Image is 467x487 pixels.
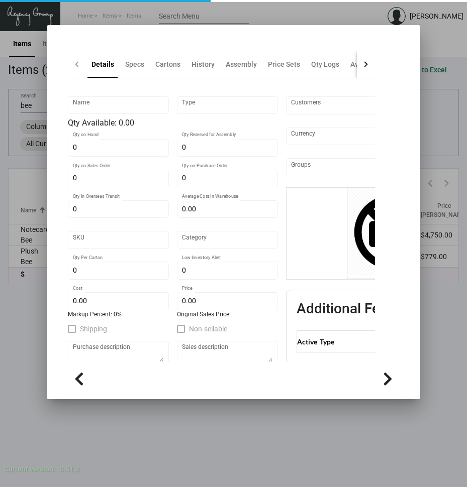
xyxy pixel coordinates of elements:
[297,300,394,318] h2: Additional Fees
[291,101,442,109] input: Add new..
[317,331,393,352] th: Type
[311,59,339,70] div: Qty Logs
[155,59,180,70] div: Cartons
[226,59,257,70] div: Assembly
[80,323,107,335] span: Shipping
[4,464,55,474] div: Current version:
[192,59,215,70] div: History
[189,323,227,335] span: Non-sellable
[268,59,300,70] div: Price Sets
[59,464,79,474] div: 0.51.2
[297,331,317,352] th: Active
[68,117,278,129] div: Qty Available: 0.00
[125,59,144,70] div: Specs
[350,59,425,70] div: Average Cost Summary
[91,59,114,70] div: Details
